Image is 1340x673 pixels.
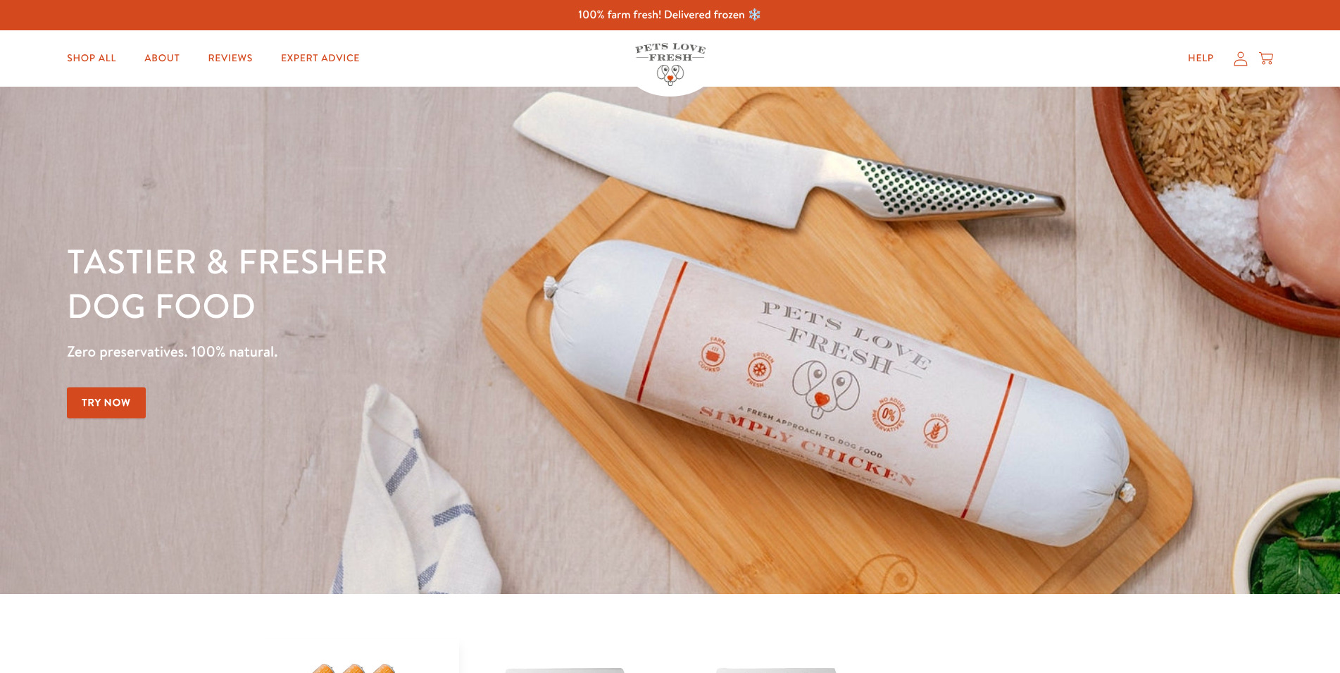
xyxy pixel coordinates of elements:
[1177,44,1225,73] a: Help
[133,44,191,73] a: About
[56,44,127,73] a: Shop All
[67,240,871,328] h1: Tastier & fresher dog food
[270,44,371,73] a: Expert Advice
[635,43,706,86] img: Pets Love Fresh
[196,44,263,73] a: Reviews
[67,339,871,364] p: Zero preservatives. 100% natural.
[67,387,146,419] a: Try Now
